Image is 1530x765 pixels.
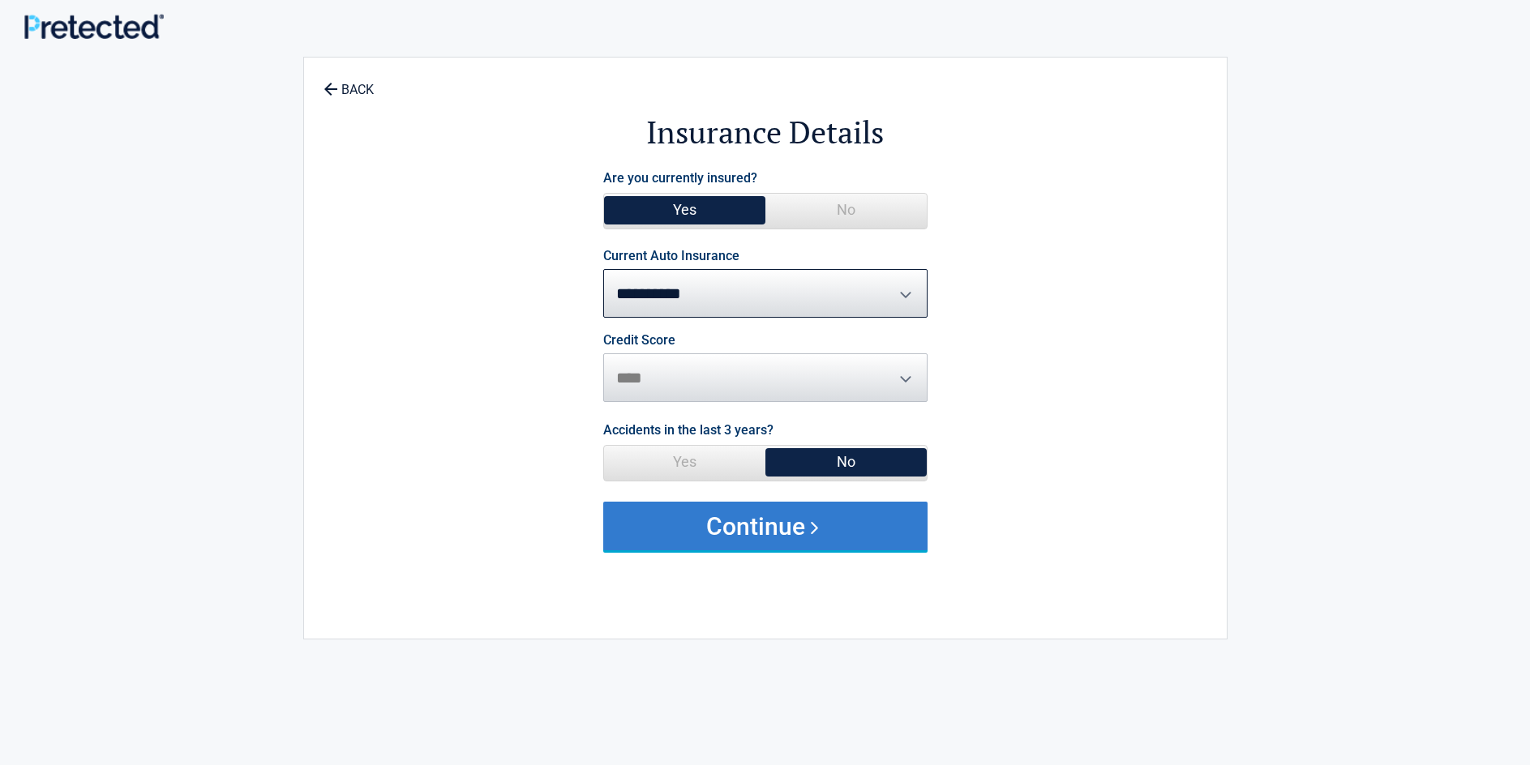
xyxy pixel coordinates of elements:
span: No [765,446,927,478]
a: BACK [320,68,377,96]
img: Main Logo [24,14,164,39]
span: No [765,194,927,226]
label: Current Auto Insurance [603,250,739,263]
span: Yes [604,446,765,478]
button: Continue [603,502,928,550]
h2: Insurance Details [393,112,1138,153]
span: Yes [604,194,765,226]
label: Are you currently insured? [603,167,757,189]
label: Credit Score [603,334,675,347]
label: Accidents in the last 3 years? [603,419,774,441]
